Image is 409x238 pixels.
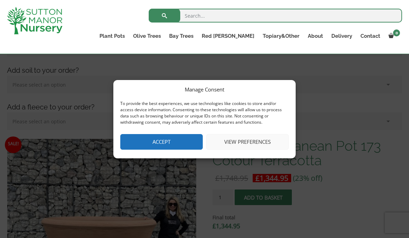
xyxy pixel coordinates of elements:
[198,31,259,41] a: Red [PERSON_NAME]
[327,31,356,41] a: Delivery
[95,31,129,41] a: Plant Pots
[206,134,289,150] button: View preferences
[304,31,327,41] a: About
[165,31,198,41] a: Bay Trees
[120,100,288,125] div: To provide the best experiences, we use technologies like cookies to store and/or access device i...
[120,134,203,150] button: Accept
[7,7,62,34] img: logo
[185,85,224,94] div: Manage Consent
[384,31,402,41] a: 0
[129,31,165,41] a: Olive Trees
[356,31,384,41] a: Contact
[393,29,400,36] span: 0
[149,9,402,23] input: Search...
[259,31,304,41] a: Topiary&Other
